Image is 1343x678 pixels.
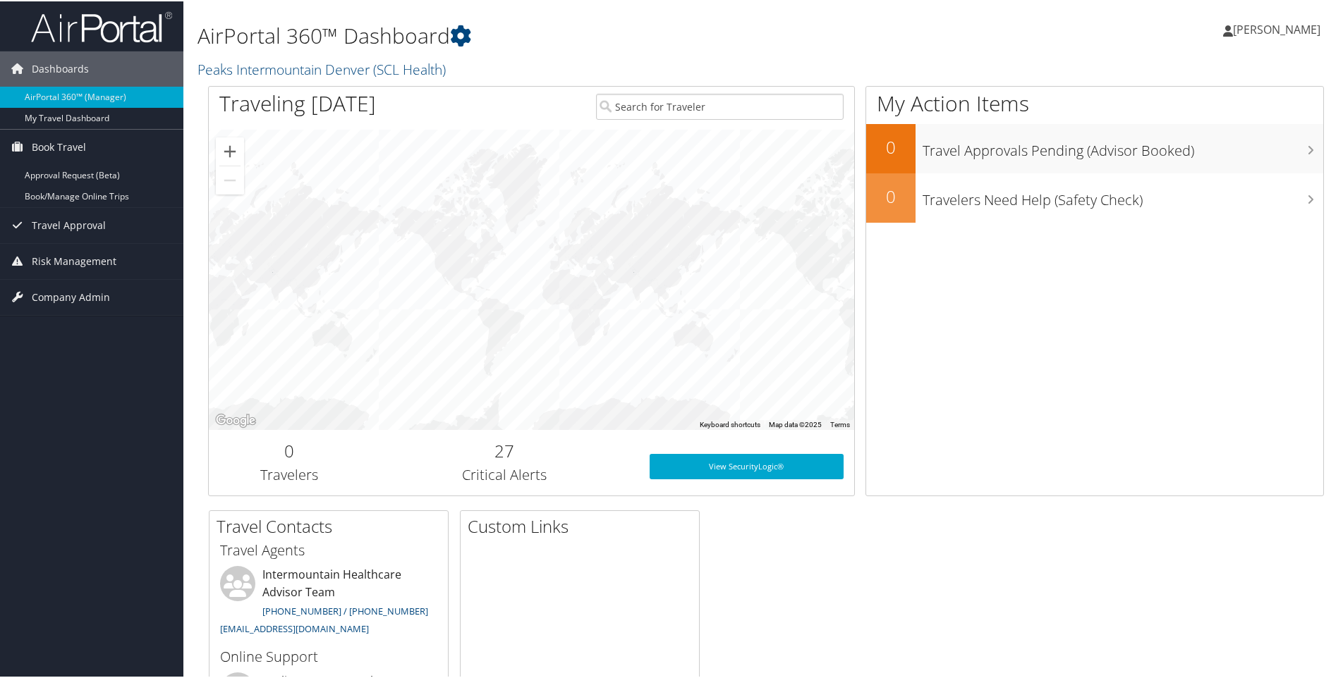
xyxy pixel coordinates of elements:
h3: Online Support [220,646,437,665]
a: [PERSON_NAME] [1223,7,1335,49]
h3: Travel Approvals Pending (Advisor Booked) [923,132,1323,159]
span: Travel Approval [32,207,106,242]
a: [PHONE_NUMBER] / [PHONE_NUMBER] [262,603,428,616]
li: Intermountain Healthcare Advisor Team [213,565,444,640]
button: Zoom out [216,165,244,193]
a: Terms (opens in new tab) [830,419,850,427]
h1: Traveling [DATE] [219,87,376,117]
span: Risk Management [32,242,116,278]
span: Dashboards [32,50,89,85]
h2: 0 [866,134,916,158]
span: [PERSON_NAME] [1233,20,1320,36]
a: 0Travelers Need Help (Safety Check) [866,172,1323,221]
h3: Critical Alerts [381,464,628,483]
button: Keyboard shortcuts [700,419,760,429]
img: Google [212,410,259,429]
h3: Travel Agents [220,539,437,559]
h2: Travel Contacts [217,513,448,537]
a: Open this area in Google Maps (opens a new window) [212,410,259,429]
button: Zoom in [216,136,244,164]
h2: 27 [381,438,628,462]
a: View SecurityLogic® [650,452,844,478]
a: Peaks Intermountain Denver (SCL Health) [197,58,449,78]
span: Book Travel [32,128,86,164]
a: [EMAIL_ADDRESS][DOMAIN_NAME] [220,621,369,634]
h1: AirPortal 360™ Dashboard [197,20,956,49]
h3: Travelers [219,464,360,483]
span: Map data ©2025 [769,419,822,427]
h2: 0 [219,438,360,462]
h1: My Action Items [866,87,1323,117]
h3: Travelers Need Help (Safety Check) [923,182,1323,209]
input: Search for Traveler [596,92,844,118]
img: airportal-logo.png [31,9,172,42]
h2: 0 [866,183,916,207]
span: Company Admin [32,278,110,314]
h2: Custom Links [468,513,699,537]
a: 0Travel Approvals Pending (Advisor Booked) [866,123,1323,172]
